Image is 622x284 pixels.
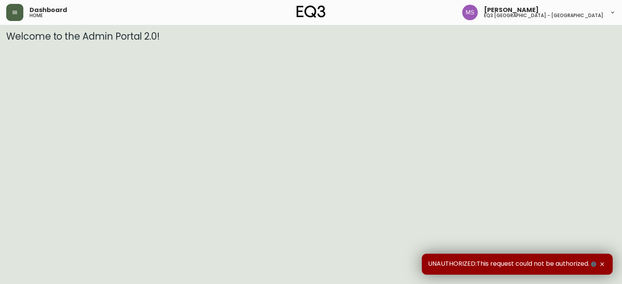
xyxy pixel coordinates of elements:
[6,31,616,42] h3: Welcome to the Admin Portal 2.0!
[297,5,325,18] img: logo
[428,260,598,268] span: UNAUTHORIZED:This request could not be authorized.
[462,5,478,20] img: 1b6e43211f6f3cc0b0729c9049b8e7af
[484,13,603,18] h5: eq3 [GEOGRAPHIC_DATA] - [GEOGRAPHIC_DATA]
[484,7,539,13] span: [PERSON_NAME]
[30,13,43,18] h5: home
[30,7,67,13] span: Dashboard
